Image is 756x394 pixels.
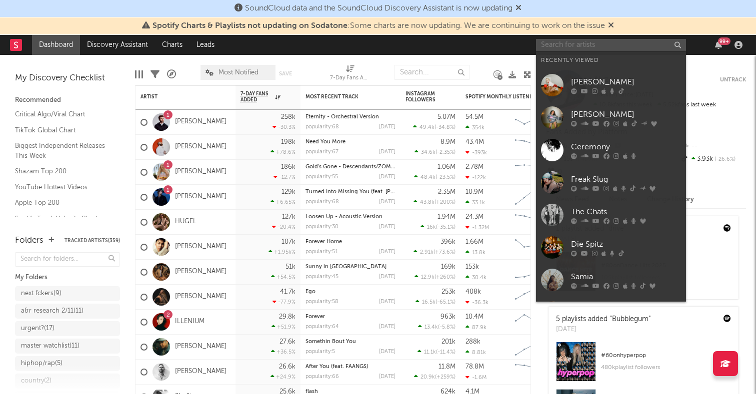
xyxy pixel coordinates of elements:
[415,299,455,305] div: ( )
[379,349,395,355] div: [DATE]
[15,272,120,284] div: My Folders
[437,164,455,170] div: 1.06M
[15,109,110,120] a: Critical Algo/Viral Chart
[305,139,395,145] div: Need You More
[465,314,483,320] div: 10.4M
[571,141,681,153] div: Ceremony
[510,335,555,360] svg: Chart title
[15,140,110,161] a: Biggest Independent Releases This Week
[305,314,395,320] div: Forever
[427,225,436,230] span: 16k
[21,305,83,317] div: a&r research 2/11 ( 11 )
[379,124,395,130] div: [DATE]
[15,72,120,84] div: My Discovery Checklist
[279,314,295,320] div: 29.8k
[271,349,295,355] div: +36.5 %
[601,362,731,374] div: 480k playlist followers
[571,173,681,185] div: Freak Slug
[610,316,650,323] a: "Bubblegum"
[608,22,614,30] span: Dismiss
[679,153,746,166] div: 3.93k
[175,193,226,201] a: [PERSON_NAME]
[510,110,555,135] svg: Chart title
[510,360,555,385] svg: Chart title
[510,210,555,235] svg: Chart title
[379,149,395,155] div: [DATE]
[379,324,395,330] div: [DATE]
[279,364,295,370] div: 26.6k
[571,206,681,218] div: The Chats
[601,350,731,362] div: # 60 on hyperpop
[436,375,454,380] span: +259 %
[15,213,110,224] a: Spotify Track Velocity Chart
[305,299,338,305] div: popularity: 58
[80,35,155,55] a: Discovery Assistant
[175,293,226,301] a: [PERSON_NAME]
[536,199,686,231] a: The Chats
[394,65,469,80] input: Search...
[379,224,395,230] div: [DATE]
[175,243,226,251] a: [PERSON_NAME]
[21,323,54,335] div: urgent? ( 17 )
[175,343,226,351] a: [PERSON_NAME]
[441,264,455,270] div: 169k
[439,325,454,330] span: -5.8 %
[379,174,395,180] div: [DATE]
[218,69,258,76] span: Most Notified
[305,139,345,145] a: Need You More
[305,114,395,120] div: Eternity - Orchestral Version
[245,4,512,12] span: SoundCloud data and the SoundCloud Discovery Assistant is now updating
[305,149,338,155] div: popularity: 67
[424,350,436,355] span: 11.1k
[305,349,335,355] div: popularity: 5
[305,314,325,320] a: Forever
[285,264,295,270] div: 51k
[515,4,521,12] span: Dismiss
[305,189,395,195] div: Turned Into Missing You (feat. Avery Anna)
[175,118,226,126] a: [PERSON_NAME]
[268,249,295,255] div: +1.95k %
[270,374,295,380] div: +24.9 %
[305,94,380,100] div: Most Recent Track
[417,349,455,355] div: ( )
[305,239,342,245] a: Forever Home
[15,356,120,371] a: hiphop/rap(5)
[720,75,746,85] button: Untrack
[305,224,338,230] div: popularity: 30
[175,368,226,376] a: [PERSON_NAME]
[465,114,483,120] div: 54.5M
[305,324,339,330] div: popularity: 64
[15,321,120,336] a: urgent?(17)
[175,268,226,276] a: [PERSON_NAME]
[465,264,479,270] div: 153k
[437,225,454,230] span: -35.1 %
[571,76,681,88] div: [PERSON_NAME]
[281,239,295,245] div: 107k
[436,125,454,130] span: -34.8 %
[414,149,455,155] div: ( )
[424,325,438,330] span: 13.4k
[64,238,120,243] button: Tracked Artists(359)
[15,182,110,193] a: YouTube Hottest Videos
[175,218,196,226] a: HUGEL
[305,174,338,180] div: popularity: 55
[536,166,686,199] a: Freak Slug
[379,374,395,380] div: [DATE]
[536,264,686,296] a: Samia
[422,300,435,305] span: 16.5k
[465,164,483,170] div: 2.78M
[150,60,159,89] div: Filters
[571,108,681,120] div: [PERSON_NAME]
[571,238,681,250] div: Die Spitz
[271,324,295,330] div: +51.9 %
[305,289,395,295] div: Ego
[420,200,434,205] span: 43.8k
[305,339,395,345] div: Somethin Bout You
[465,239,483,245] div: 1.66M
[152,22,347,30] span: Spotify Charts & Playlists not updating on Sodatone
[715,41,722,49] button: 99+
[155,35,189,55] a: Charts
[15,339,120,354] a: master watchlist(11)
[15,235,43,247] div: Folders
[15,197,110,208] a: Apple Top 200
